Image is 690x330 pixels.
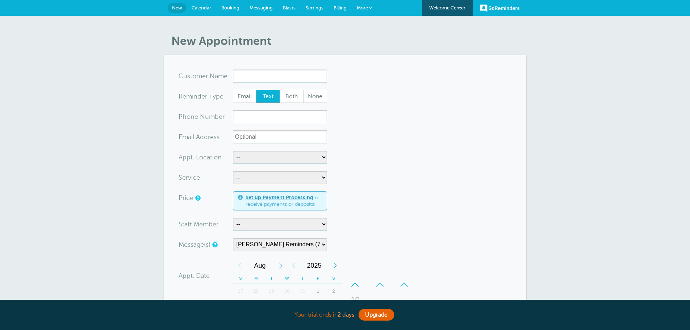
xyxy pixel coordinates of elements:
[212,242,217,247] a: Simple templates and custom messages will use the reminder schedule set under Settings > Reminder...
[256,90,280,103] span: Text
[326,284,342,298] div: 2
[179,272,210,279] label: Appt. Date
[338,312,354,318] a: 2 days
[168,3,187,13] a: New
[233,258,246,273] div: Previous Month
[246,195,322,207] span: to receive payments or deposits!
[264,284,279,298] div: Tuesday, July 29
[274,258,287,273] div: Next Month
[303,90,327,103] label: None
[264,298,279,313] div: Tuesday, August 5
[279,298,295,313] div: Wednesday, August 6
[246,195,313,200] a: Set up Payment Processing
[233,273,248,284] th: S
[171,34,526,48] h1: New Appointment
[326,284,342,298] div: Saturday, August 2
[191,134,208,140] span: il Add
[279,273,295,284] th: W
[179,174,200,181] label: Service
[279,284,295,298] div: Wednesday, July 30
[310,298,326,313] div: Friday, August 8
[306,5,323,11] span: Settings
[295,284,310,298] div: Thursday, July 31
[248,273,264,284] th: M
[279,284,295,298] div: 30
[179,134,191,140] span: Ema
[233,90,257,103] label: Email
[233,284,248,298] div: 27
[287,258,300,273] div: Previous Year
[334,5,347,11] span: Billing
[264,284,279,298] div: 29
[250,5,273,11] span: Messaging
[264,273,279,284] th: T
[295,298,310,313] div: Thursday, August 7
[179,73,190,79] span: Cus
[233,284,248,298] div: Sunday, July 27
[179,70,233,83] div: ame
[264,298,279,313] div: 5
[280,90,303,103] span: Both
[300,258,329,273] span: 2025
[233,298,248,313] div: 3
[310,273,326,284] th: F
[164,307,526,323] div: Your trial ends in .
[310,284,326,298] div: 1
[246,258,274,273] span: August
[304,90,327,103] span: None
[295,273,310,284] th: T
[326,298,342,313] div: Saturday, August 9
[280,90,304,103] label: Both
[326,298,342,313] div: 9
[179,195,193,201] label: Price
[191,113,209,120] span: ne Nu
[233,298,248,313] div: Sunday, August 3
[179,93,223,100] label: Reminder Type
[295,298,310,313] div: 7
[192,5,211,11] span: Calendar
[283,5,296,11] span: Blasts
[179,241,210,248] label: Message(s)
[279,298,295,313] div: 6
[256,90,280,103] label: Text
[195,196,200,200] a: An optional price for the appointment. If you set a price, you can include a payment link in your...
[310,298,326,313] div: 8
[233,90,256,103] span: Email
[179,110,233,123] div: mber
[357,5,368,11] span: More
[347,293,364,307] div: 10
[190,73,215,79] span: tomer N
[248,284,264,298] div: Monday, July 28
[179,130,233,143] div: ress
[172,5,182,11] span: New
[326,273,342,284] th: S
[329,258,342,273] div: Next Year
[179,154,222,160] label: Appt. Location
[248,284,264,298] div: 28
[248,298,264,313] div: Monday, August 4
[221,5,239,11] span: Booking
[359,309,394,321] a: Upgrade
[248,298,264,313] div: 4
[179,221,218,227] label: Staff Member
[233,130,327,143] input: Optional
[295,284,310,298] div: 31
[310,284,326,298] div: Friday, August 1
[179,113,191,120] span: Pho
